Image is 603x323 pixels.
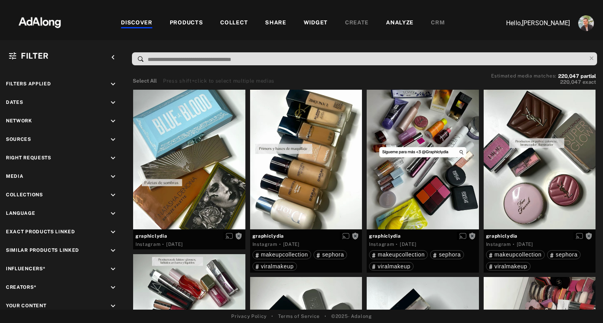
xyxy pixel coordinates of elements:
[331,313,372,320] span: © 2025 - Adalong
[489,252,542,257] div: makeupcollection
[433,252,461,257] div: sephora
[340,232,352,240] button: Enable diffusion on this media
[109,228,117,236] i: keyboard_arrow_down
[278,313,320,320] a: Terms of Service
[431,18,445,28] div: CRM
[109,80,117,89] i: keyboard_arrow_down
[369,233,477,240] span: graphiclydia
[256,264,294,269] div: viralmakeup
[491,78,596,86] button: 220,047exact
[109,117,117,126] i: keyboard_arrow_down
[6,118,32,124] span: Network
[109,283,117,292] i: keyboard_arrow_down
[109,265,117,273] i: keyboard_arrow_down
[573,232,585,240] button: Enable diffusion on this media
[489,264,527,269] div: viralmakeup
[558,73,579,79] span: 220,047
[256,252,308,257] div: makeupcollection
[21,51,49,61] span: Filter
[162,241,164,247] span: ·
[109,246,117,255] i: keyboard_arrow_down
[6,303,46,308] span: Your Content
[513,241,515,247] span: ·
[369,241,394,248] div: Instagram
[6,210,35,216] span: Language
[5,10,74,33] img: 63233d7d88ed69de3c212112c67096b6.png
[279,241,281,247] span: ·
[109,53,117,62] i: keyboard_arrow_left
[495,251,542,258] span: makeupcollection
[235,233,242,238] span: Rights not requested
[220,18,248,28] div: COLLECT
[372,264,410,269] div: viralmakeup
[304,18,328,28] div: WIDGET
[491,18,570,28] p: Hello, [PERSON_NAME]
[109,135,117,144] i: keyboard_arrow_down
[283,242,300,247] time: 2025-04-17T10:06:25.000Z
[133,77,157,85] button: Select All
[6,192,43,197] span: Collections
[252,233,360,240] span: graphiclydia
[135,241,160,248] div: Instagram
[372,252,425,257] div: makeupcollection
[170,18,203,28] div: PRODUCTS
[486,241,511,248] div: Instagram
[109,209,117,218] i: keyboard_arrow_down
[261,251,308,258] span: makeupcollection
[576,13,596,33] button: Account settings
[550,252,578,257] div: sephora
[386,18,414,28] div: ANALYZE
[6,247,79,253] span: Similar Products Linked
[163,77,275,85] div: Press shift+click to select multiple medias
[585,233,592,238] span: Rights not requested
[495,263,527,269] span: viralmakeup
[6,266,45,271] span: Influencers*
[109,172,117,181] i: keyboard_arrow_down
[556,251,578,258] span: sephora
[322,251,344,258] span: sephora
[6,229,75,234] span: Exact Products Linked
[6,155,51,161] span: Right Requests
[517,242,533,247] time: 2025-04-17T10:06:25.000Z
[396,241,398,247] span: ·
[223,232,235,240] button: Enable diffusion on this media
[6,284,36,290] span: Creators*
[325,313,327,320] span: •
[252,241,277,248] div: Instagram
[6,100,23,105] span: Dates
[265,18,286,28] div: SHARE
[558,74,596,78] button: 220,047partial
[135,233,243,240] span: graphiclydia
[400,242,416,247] time: 2025-04-17T10:06:25.000Z
[109,98,117,107] i: keyboard_arrow_down
[109,154,117,162] i: keyboard_arrow_down
[560,79,581,85] span: 220,047
[491,73,557,79] span: Estimated media matches:
[486,233,594,240] span: graphiclydia
[578,15,594,31] img: ACg8ocLjEk1irI4XXb49MzUGwa4F_C3PpCyg-3CPbiuLEZrYEA=s96-c
[439,251,461,258] span: sephora
[231,313,267,320] a: Privacy Policy
[345,18,369,28] div: CREATE
[352,233,359,238] span: Rights not requested
[378,263,410,269] span: viralmakeup
[6,173,24,179] span: Media
[317,252,344,257] div: sephora
[6,137,31,142] span: Sources
[469,233,476,238] span: Rights not requested
[109,302,117,310] i: keyboard_arrow_down
[261,263,294,269] span: viralmakeup
[166,242,183,247] time: 2025-04-17T10:06:25.000Z
[6,81,51,87] span: Filters applied
[121,18,152,28] div: DISCOVER
[457,232,469,240] button: Enable diffusion on this media
[271,313,273,320] span: •
[378,251,425,258] span: makeupcollection
[109,191,117,199] i: keyboard_arrow_down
